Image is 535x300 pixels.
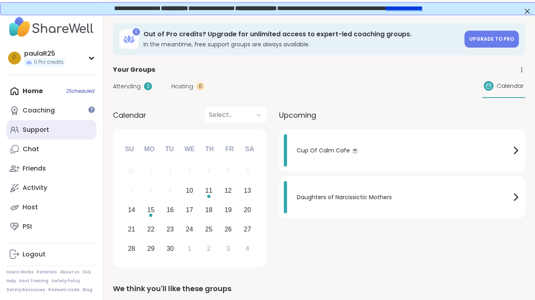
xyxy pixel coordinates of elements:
div: Choose Friday, September 12th, 2025 [219,182,237,200]
div: Sa [241,140,258,158]
div: Support [23,125,49,134]
div: 23 [167,224,174,235]
div: 15 [147,204,154,215]
div: Choose Sunday, September 28th, 2025 [123,240,140,257]
div: Choose Friday, October 3rd, 2025 [219,240,237,257]
div: Not available Tuesday, September 2nd, 2025 [162,163,179,180]
div: 28 [128,243,135,254]
div: Choose Sunday, September 14th, 2025 [123,202,140,219]
div: Not available Monday, September 8th, 2025 [142,182,160,200]
a: Coaching [6,101,96,120]
img: ShareWell Nav Logo [6,13,96,41]
span: Calendar [113,110,146,121]
div: 30 [167,243,174,254]
h3: In the meantime, free support groups are always available. [144,40,460,48]
div: 4 [246,243,249,254]
div: paulaR25 [24,49,65,58]
div: 19 [225,204,232,215]
div: 18 [205,204,212,215]
div: month 2025-09 [122,162,257,258]
div: Choose Wednesday, September 10th, 2025 [181,182,198,200]
div: 31 [128,166,135,177]
div: 21 [128,224,135,235]
a: Support [6,120,96,140]
a: Redeem Code [48,287,79,293]
div: 20 [244,204,251,215]
div: Choose Monday, September 15th, 2025 [142,202,160,219]
a: Friends [6,159,96,178]
div: 22 [147,224,154,235]
div: Choose Friday, September 19th, 2025 [219,202,237,219]
div: 3 [188,166,192,177]
span: p [12,53,17,63]
a: PSI [6,217,96,236]
div: 0 [133,28,140,35]
div: 4 [207,166,210,177]
div: We [181,140,198,158]
div: 9 [169,185,172,196]
div: Choose Thursday, September 18th, 2025 [200,202,218,219]
div: 11 [205,185,212,196]
div: 0 [196,82,204,90]
div: 17 [186,204,193,215]
div: Not available Saturday, September 6th, 2025 [239,163,256,180]
div: 25 [205,224,212,235]
div: 7 [130,185,133,196]
span: Your Groups [113,65,155,75]
div: Host [23,203,38,212]
div: Choose Thursday, September 11th, 2025 [200,182,218,200]
a: Host Training [19,278,48,284]
div: 26 [225,224,232,235]
div: 1 [149,166,153,177]
a: Host [6,198,96,217]
div: Choose Friday, September 26th, 2025 [219,221,237,238]
div: PSI [23,222,32,231]
div: Su [121,140,138,158]
div: 6 [246,166,249,177]
span: Hosting [171,82,193,91]
div: 13 [244,185,251,196]
div: Choose Monday, September 29th, 2025 [142,240,160,257]
div: 12 [225,185,232,196]
div: Choose Tuesday, September 16th, 2025 [162,202,179,219]
div: Choose Monday, September 22nd, 2025 [142,221,160,238]
span: Upgrade to Pro [469,35,514,42]
div: 3 [226,243,230,254]
div: Choose Thursday, October 2nd, 2025 [200,240,218,257]
div: 8 [149,185,153,196]
div: 2 [207,243,210,254]
a: Chat [6,140,96,159]
div: Coaching [23,106,55,115]
div: Friends [23,164,46,173]
div: Choose Wednesday, September 17th, 2025 [181,202,198,219]
div: Not available Friday, September 5th, 2025 [219,163,237,180]
div: Not available Tuesday, September 9th, 2025 [162,182,179,200]
div: Tu [160,140,178,158]
a: Activity [6,178,96,198]
a: Help [6,278,16,284]
div: Chat [23,145,39,154]
a: Logout [6,245,96,264]
div: 29 [147,243,154,254]
div: Choose Sunday, September 21st, 2025 [123,221,140,238]
a: Upgrade to Pro [464,31,519,48]
div: Choose Wednesday, September 24th, 2025 [181,221,198,238]
div: 10 [186,185,193,196]
iframe: Spotlight [88,106,95,113]
div: Not available Sunday, September 7th, 2025 [123,182,140,200]
div: We think you'll like these groups [113,283,525,294]
div: Not available Wednesday, September 3rd, 2025 [181,163,198,180]
div: Not available Sunday, August 31st, 2025 [123,163,140,180]
span: Cup Of Calm Cafe ☕️ [297,146,511,155]
div: Choose Wednesday, October 1st, 2025 [181,240,198,257]
div: Choose Saturday, October 4th, 2025 [239,240,256,257]
div: 2 [144,82,152,90]
span: Upcoming [279,110,316,121]
div: 1 [188,243,192,254]
div: 5 [226,166,230,177]
div: Choose Saturday, September 13th, 2025 [239,182,256,200]
div: Not available Thursday, September 4th, 2025 [200,163,218,180]
div: Th [201,140,219,158]
h3: Out of Pro credits? Upgrade for unlimited access to expert-led coaching groups. [144,30,460,39]
div: 24 [186,224,193,235]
